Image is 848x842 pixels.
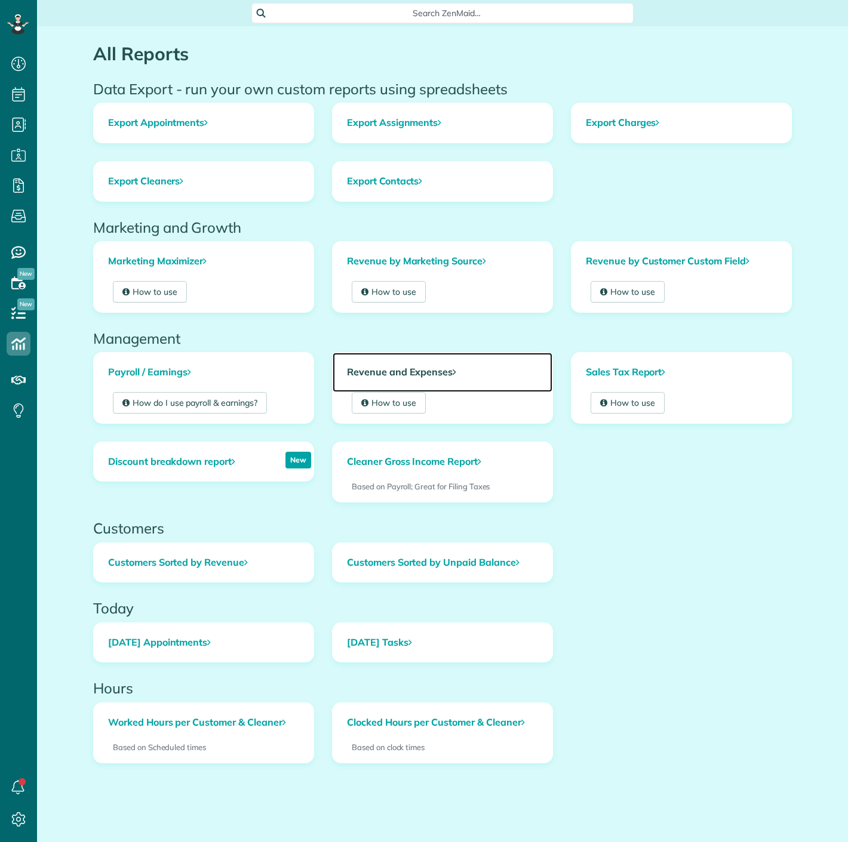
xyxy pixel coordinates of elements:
a: Discount breakdown report [94,442,250,482]
a: Clocked Hours per Customer & Cleaner [333,703,552,742]
a: Worked Hours per Customer & Cleaner [94,703,314,742]
p: Based on clock times [352,742,533,753]
a: How to use [352,281,426,303]
a: How to use [591,281,665,303]
a: [DATE] Appointments [94,623,314,662]
a: Export Contacts [333,162,552,201]
p: Based on Scheduled times [113,742,294,753]
h2: Hours [93,680,792,696]
h2: Today [93,600,792,616]
span: New [17,268,35,280]
a: How to use [113,281,187,303]
h2: Data Export - run your own custom reports using spreadsheets [93,81,792,97]
a: Export Appointments [94,103,314,143]
a: Revenue by Marketing Source [333,242,552,281]
a: Customers Sorted by Revenue [94,543,314,582]
p: New [285,452,311,468]
a: Sales Tax Report [572,353,791,392]
a: Export Cleaners [94,162,314,201]
h2: Management [93,331,792,346]
a: Payroll / Earnings [94,353,314,392]
a: Export Assignments [333,103,552,143]
a: Cleaner Gross Income Report [333,442,496,482]
a: [DATE] Tasks [333,623,552,662]
a: Marketing Maximizer [94,242,314,281]
a: How to use [352,392,426,414]
a: Export Charges [572,103,791,143]
a: How to use [591,392,665,414]
h2: Marketing and Growth [93,220,792,235]
h1: All Reports [93,44,792,64]
a: Revenue by Customer Custom Field [572,242,791,281]
h2: Customers [93,520,792,536]
a: Customers Sorted by Unpaid Balance [333,543,552,582]
a: Revenue and Expenses [333,353,552,392]
span: New [17,298,35,310]
a: How do I use payroll & earnings? [113,392,267,414]
p: Based on Payroll; Great for Filing Taxes [352,481,533,492]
